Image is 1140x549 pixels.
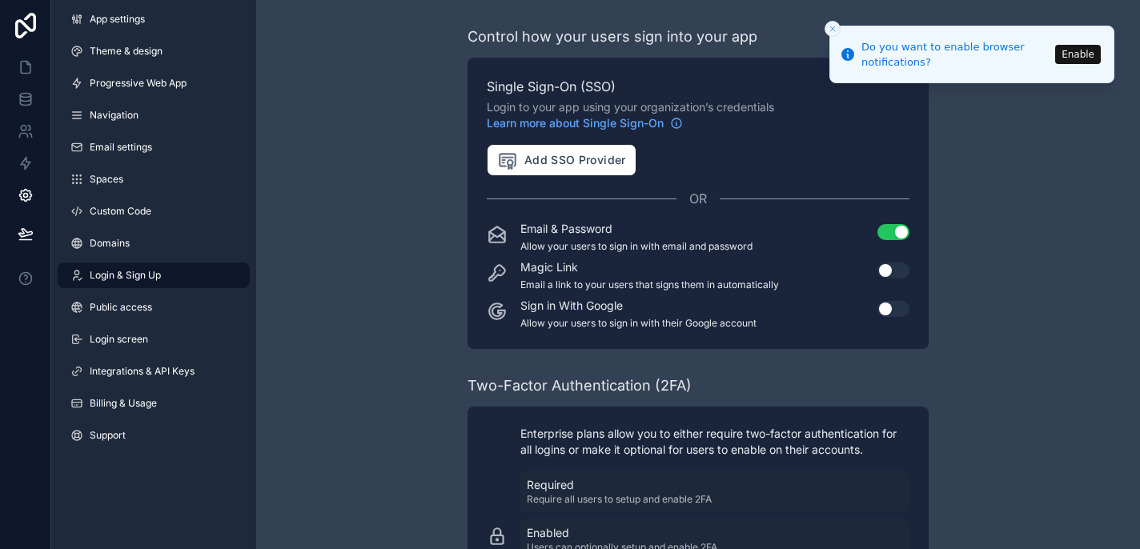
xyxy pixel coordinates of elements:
[468,375,692,397] div: Two-Factor Authentication (2FA)
[90,205,151,218] span: Custom Code
[90,365,195,378] span: Integrations & API Keys
[58,359,250,384] a: Integrations & API Keys
[527,525,717,541] p: Enabled
[487,77,909,96] span: Single Sign-On (SSO)
[487,115,683,131] a: Learn more about Single Sign-On
[58,198,250,224] a: Custom Code
[58,327,250,352] a: Login screen
[527,493,712,506] p: Require all users to setup and enable 2FA
[90,141,152,154] span: Email settings
[90,333,148,346] span: Login screen
[58,166,250,192] a: Spaces
[520,279,779,291] p: Email a link to your users that signs them in automatically
[90,429,126,442] span: Support
[90,45,163,58] span: Theme & design
[58,423,250,448] a: Support
[58,230,250,256] a: Domains
[58,38,250,64] a: Theme & design
[58,102,250,128] a: Navigation
[520,259,779,275] p: Magic Link
[90,173,123,186] span: Spaces
[58,134,250,160] a: Email settings
[527,477,712,493] p: Required
[90,109,138,122] span: Navigation
[90,269,161,282] span: Login & Sign Up
[58,262,250,288] a: Login & Sign Up
[520,298,757,314] p: Sign in With Google
[1055,45,1101,64] button: Enable
[487,115,664,131] span: Learn more about Single Sign-On
[90,301,152,314] span: Public access
[58,295,250,320] a: Public access
[487,99,909,131] span: Login to your app using your organization’s credentials
[861,39,1050,70] div: Do you want to enable browser notifications?
[90,397,157,410] span: Billing & Usage
[90,237,130,250] span: Domains
[689,189,707,208] span: OR
[520,240,753,253] p: Allow your users to sign in with email and password
[825,21,841,37] button: Close toast
[497,150,626,170] span: Add SSO Provider
[487,144,636,176] button: Add SSO Provider
[90,13,145,26] span: App settings
[90,77,187,90] span: Progressive Web App
[58,70,250,96] a: Progressive Web App
[468,26,757,48] div: Control how your users sign into your app
[58,6,250,32] a: App settings
[520,317,757,330] p: Allow your users to sign in with their Google account
[520,221,753,237] p: Email & Password
[520,426,909,458] p: Enterprise plans allow you to either require two-factor authentication for all logins or make it ...
[58,391,250,416] a: Billing & Usage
